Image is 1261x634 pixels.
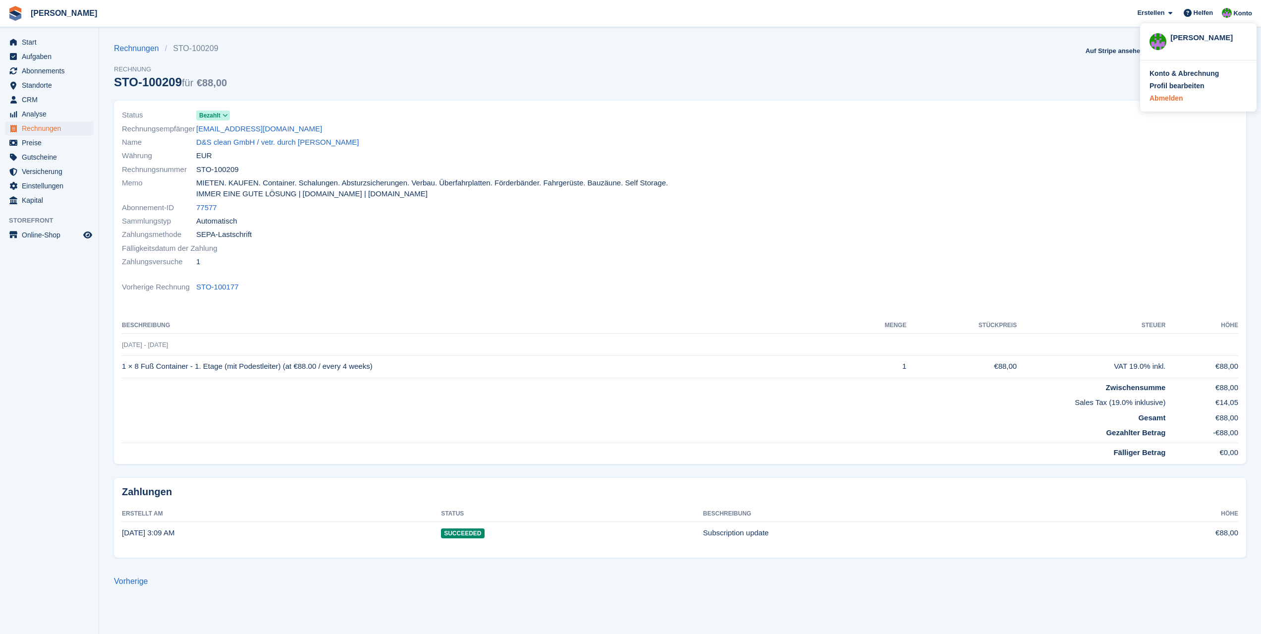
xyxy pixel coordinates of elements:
span: Abonnements [22,64,81,78]
span: 1 [196,256,200,268]
td: Subscription update [703,522,1100,544]
th: Höhe [1165,318,1238,334]
span: Preise [22,136,81,150]
td: €88,00 [1165,355,1238,378]
a: menu [5,121,94,135]
a: 77577 [196,202,217,214]
th: Erstellt am [122,506,441,522]
a: menu [5,78,94,92]
strong: Gesamt [1138,413,1165,422]
span: Vorherige Rechnung [122,282,196,293]
th: Steuer [1017,318,1165,334]
a: Bezahlt [196,110,230,121]
th: Beschreibung [122,318,844,334]
span: Name [122,137,196,148]
img: Kirsten May-Schäfer [1150,33,1166,50]
span: Start [22,35,81,49]
nav: breadcrumbs [114,43,227,55]
a: menu [5,64,94,78]
td: €88,00 [1165,408,1238,424]
span: EUR [196,150,212,162]
strong: Gezahlter Betrag [1106,428,1165,437]
span: Kapital [22,193,81,207]
span: Automatisch [196,216,237,227]
span: Einstellungen [22,179,81,193]
a: Vorherige [114,577,148,585]
span: Zahlungsmethode [122,229,196,240]
a: menu [5,179,94,193]
a: D&S clean GmbH / vetr. durch [PERSON_NAME] [196,137,359,148]
a: Konto & Abrechnung [1150,68,1247,79]
span: CRM [22,93,81,107]
span: Storefront [9,216,99,226]
a: menu [5,50,94,63]
span: Analyse [22,107,81,121]
a: Auf Stripe ansehen [1082,43,1148,59]
td: 1 × 8 Fuß Container - 1. Etage (mit Podestleiter) (at €88.00 / every 4 weeks) [122,355,844,378]
span: Währung [122,150,196,162]
div: Profil bearbeiten [1150,81,1204,91]
td: €88,00 [1100,522,1238,544]
span: Versicherung [22,165,81,178]
a: menu [5,136,94,150]
th: MENGE [844,318,907,334]
th: Beschreibung [703,506,1100,522]
span: Sammlungstyp [122,216,196,227]
span: [DATE] - [DATE] [122,341,168,348]
span: Bezahlt [199,111,220,120]
span: Abonnement-ID [122,202,196,214]
a: STO-100177 [196,282,239,293]
span: Zahlungsversuche [122,256,196,268]
td: -€88,00 [1165,423,1238,443]
a: [EMAIL_ADDRESS][DOMAIN_NAME] [196,123,322,135]
a: Rechnungen [114,43,165,55]
span: Aufgaben [22,50,81,63]
h2: Zahlungen [122,486,1238,498]
span: €88,00 [197,77,227,88]
th: Höhe [1100,506,1238,522]
a: menu [5,165,94,178]
div: VAT 19.0% inkl. [1017,361,1165,372]
span: Rechnungen [22,121,81,135]
span: Rechnungsnummer [122,164,196,175]
div: STO-100209 [114,75,227,89]
td: €88,00 [906,355,1017,378]
span: Online-Shop [22,228,81,242]
a: Vorschau-Shop [82,229,94,241]
span: Status [122,110,196,121]
span: STO-100209 [196,164,239,175]
td: €88,00 [1165,378,1238,393]
td: €0,00 [1165,443,1238,458]
td: 1 [844,355,907,378]
img: stora-icon-8386f47178a22dfd0bd8f6a31ec36ba5ce8667c1dd55bd0f319d3a0aa187defe.svg [8,6,23,21]
th: Stückpreis [906,318,1017,334]
span: MIETEN. KAUFEN. Container. Schalungen. Absturzsicherungen. Verbau. Überfahrplatten. Förderbänder.... [196,177,674,200]
td: Sales Tax (19.0% inklusive) [122,393,1165,408]
span: für [182,77,193,88]
span: Memo [122,177,196,200]
a: menu [5,193,94,207]
span: Succeeded [441,528,484,538]
strong: Zwischensumme [1106,383,1166,392]
span: Erstellen [1137,8,1164,18]
span: Fälligkeitsdatum der Zahlung [122,243,218,254]
a: Abmelden [1150,93,1247,104]
time: 2025-08-11 01:09:08 UTC [122,528,174,537]
a: menu [5,150,94,164]
span: Standorte [22,78,81,92]
a: [PERSON_NAME] [27,5,101,21]
span: Rechnung [114,64,227,74]
strong: Fälliger Betrag [1113,448,1165,457]
a: Speisekarte [5,228,94,242]
span: SEPA-Lastschrift [196,229,252,240]
div: Konto & Abrechnung [1150,68,1219,79]
a: Profil bearbeiten [1150,81,1247,91]
th: Status [441,506,703,522]
img: Kirsten May-Schäfer [1222,8,1232,18]
a: menu [5,35,94,49]
span: Konto [1233,8,1252,18]
a: menu [5,107,94,121]
span: Rechnungsempfänger [122,123,196,135]
div: Abmelden [1150,93,1183,104]
span: Helfen [1194,8,1213,18]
